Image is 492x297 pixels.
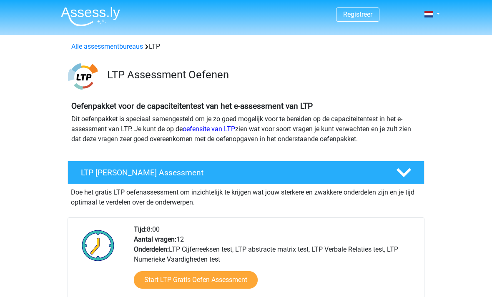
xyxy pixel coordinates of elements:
[107,68,418,81] h3: LTP Assessment Oefenen
[134,271,258,289] a: Start LTP Gratis Oefen Assessment
[68,184,424,207] div: Doe het gratis LTP oefenassessment om inzichtelijk te krijgen wat jouw sterkere en zwakkere onder...
[68,62,98,91] img: ltp.png
[71,101,313,111] b: Oefenpakket voor de capaciteitentest van het e-assessment van LTP
[77,225,119,266] img: Klok
[71,114,421,144] p: Dit oefenpakket is speciaal samengesteld om je zo goed mogelijk voor te bereiden op de capaciteit...
[134,235,176,243] b: Aantal vragen:
[134,225,147,233] b: Tijd:
[134,245,169,253] b: Onderdelen:
[343,10,372,18] a: Registreer
[71,42,143,50] a: Alle assessmentbureaus
[81,168,383,177] h4: LTP [PERSON_NAME] Assessment
[61,7,120,26] img: Assessly
[183,125,235,133] a: oefensite van LTP
[68,42,424,52] div: LTP
[64,161,428,184] a: LTP [PERSON_NAME] Assessment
